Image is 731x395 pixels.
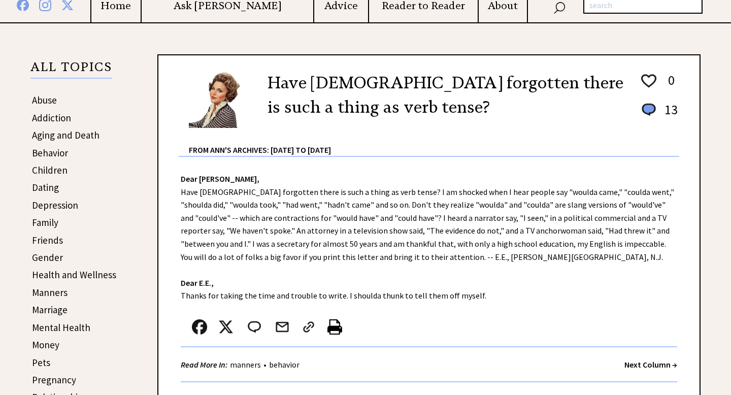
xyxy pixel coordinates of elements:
img: mail.png [275,319,290,335]
a: Money [32,339,59,351]
td: 13 [659,101,678,128]
a: Marriage [32,304,68,316]
strong: Dear [PERSON_NAME], [181,174,259,184]
strong: Dear E.E., [181,278,214,288]
td: 0 [659,72,678,100]
img: x_small.png [218,319,234,335]
a: Friends [32,234,63,246]
img: Ann6%20v2%20small.png [189,71,252,128]
a: behavior [267,359,302,370]
img: heart_outline%201.png [640,72,658,90]
img: message_round%202.png [246,319,263,335]
a: Manners [32,286,68,299]
a: Abuse [32,94,57,106]
a: Pets [32,356,50,369]
a: Gender [32,251,63,264]
a: Dating [32,181,59,193]
div: Have [DEMOGRAPHIC_DATA] forgotten there is such a thing as verb tense? I am shocked when I hear p... [158,157,700,382]
h2: Have [DEMOGRAPHIC_DATA] forgotten there is such a thing as verb tense? [268,71,631,119]
a: Addiction [32,112,71,124]
strong: Read More In: [181,359,227,370]
img: printer%20icon.png [327,319,342,335]
div: From Ann's Archives: [DATE] to [DATE] [189,129,679,156]
a: Next Column → [624,359,677,370]
img: facebook.png [192,319,207,335]
a: Pregnancy [32,374,76,386]
div: • [181,358,302,371]
a: Family [32,216,58,228]
img: message_round%201.png [640,102,658,118]
a: Mental Health [32,321,90,334]
img: link_02.png [301,319,316,335]
a: manners [227,359,263,370]
a: Depression [32,199,78,211]
a: Aging and Death [32,129,99,141]
a: Children [32,164,68,176]
p: ALL TOPICS [30,61,112,79]
a: Health and Wellness [32,269,116,281]
a: Behavior [32,147,68,159]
